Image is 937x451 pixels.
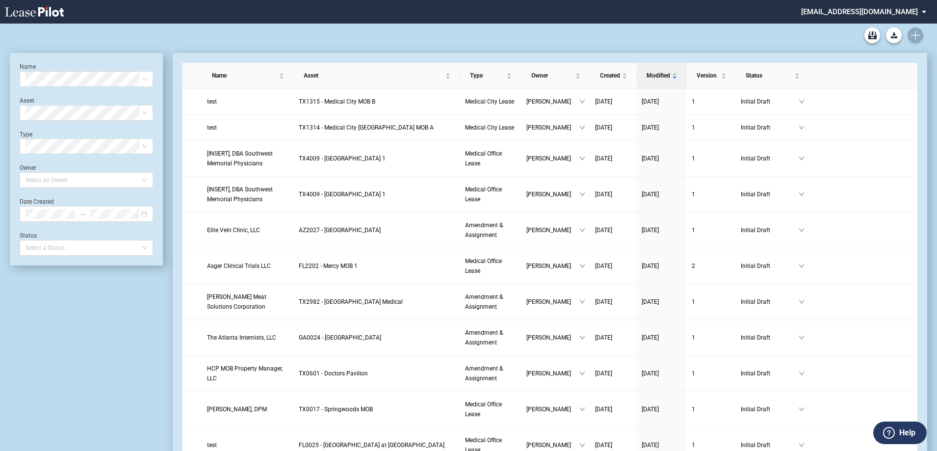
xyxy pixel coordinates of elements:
[595,98,612,105] span: [DATE]
[207,123,289,133] a: test
[20,97,34,104] label: Asset
[526,225,579,235] span: [PERSON_NAME]
[595,191,612,198] span: [DATE]
[692,97,731,106] a: 1
[692,334,695,341] span: 1
[642,404,682,414] a: [DATE]
[692,123,731,133] a: 1
[465,98,514,105] span: Medical City Lease
[531,71,573,80] span: Owner
[579,335,585,341] span: down
[692,227,695,234] span: 1
[465,123,517,133] a: Medical City Lease
[692,263,695,269] span: 2
[465,124,514,131] span: Medical City Lease
[207,149,289,168] a: [INSERT], DBA Southwest Memorial Physicians
[741,404,799,414] span: Initial Draft
[465,149,517,168] a: Medical Office Lease
[692,261,731,271] a: 2
[883,27,905,43] md-menu: Download Blank Form List
[692,155,695,162] span: 1
[465,185,517,204] a: Medical Office Lease
[637,63,687,89] th: Modified
[299,261,455,271] a: FL2202 - Mercy MOB 1
[460,63,521,89] th: Type
[579,406,585,412] span: down
[642,123,682,133] a: [DATE]
[299,442,444,449] span: FL0025 - Medical Village at Maitland
[207,364,289,383] a: HCP MOB Property Manager, LLC
[579,99,585,105] span: down
[642,442,659,449] span: [DATE]
[207,292,289,312] a: [PERSON_NAME] Meat Solutions Corporation
[465,328,517,347] a: Amendment & Assignment
[526,297,579,307] span: [PERSON_NAME]
[642,406,659,413] span: [DATE]
[799,442,805,448] span: down
[579,227,585,233] span: down
[299,263,358,269] span: FL2202 - Mercy MOB 1
[465,150,502,167] span: Medical Office Lease
[465,186,502,203] span: Medical Office Lease
[207,440,289,450] a: test
[207,97,289,106] a: test
[886,27,902,43] button: Download Blank Form
[687,63,736,89] th: Version
[595,124,612,131] span: [DATE]
[692,369,731,378] a: 1
[692,98,695,105] span: 1
[741,369,799,378] span: Initial Draft
[207,185,289,204] a: [INSERT], DBA Southwest Memorial Physicians
[207,225,289,235] a: Elite Vein Clinic, LLC
[595,404,632,414] a: [DATE]
[642,333,682,343] a: [DATE]
[526,333,579,343] span: [PERSON_NAME]
[799,335,805,341] span: down
[20,164,36,171] label: Owner
[741,333,799,343] span: Initial Draft
[642,263,659,269] span: [DATE]
[304,71,443,80] span: Asset
[526,154,579,163] span: [PERSON_NAME]
[642,370,659,377] span: [DATE]
[600,71,620,80] span: Created
[799,156,805,161] span: down
[207,263,271,269] span: Asger Clinical Trials LLC
[20,232,37,239] label: Status
[299,154,455,163] a: TX4009 - [GEOGRAPHIC_DATA] 1
[299,369,455,378] a: TX0601 - Doctors Pavilion
[692,154,731,163] a: 1
[207,227,260,234] span: Elite Vein Clinic, LLC
[741,97,799,106] span: Initial Draft
[299,225,455,235] a: AZ2027 - [GEOGRAPHIC_DATA]
[595,261,632,271] a: [DATE]
[642,298,659,305] span: [DATE]
[207,98,217,105] span: test
[294,63,460,89] th: Asset
[741,261,799,271] span: Initial Draft
[465,222,503,239] span: Amendment & Assignment
[299,298,403,305] span: TX2982 - Rosedale Medical
[799,406,805,412] span: down
[799,99,805,105] span: down
[741,189,799,199] span: Initial Draft
[642,225,682,235] a: [DATE]
[521,63,590,89] th: Owner
[692,440,731,450] a: 1
[642,334,659,341] span: [DATE]
[299,297,455,307] a: TX2982 - [GEOGRAPHIC_DATA] Medical
[692,442,695,449] span: 1
[299,404,455,414] a: TX0017 - Springwoods MOB
[299,97,455,106] a: TX1315 - Medical City MOB B
[642,369,682,378] a: [DATE]
[692,124,695,131] span: 1
[642,189,682,199] a: [DATE]
[207,406,267,413] span: Michael Frazier, DPM
[595,333,632,343] a: [DATE]
[465,399,517,419] a: Medical Office Lease
[642,440,682,450] a: [DATE]
[207,442,217,449] span: test
[595,334,612,341] span: [DATE]
[465,329,503,346] span: Amendment & Assignment
[299,123,455,133] a: TX1314 - Medical City [GEOGRAPHIC_DATA] MOB A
